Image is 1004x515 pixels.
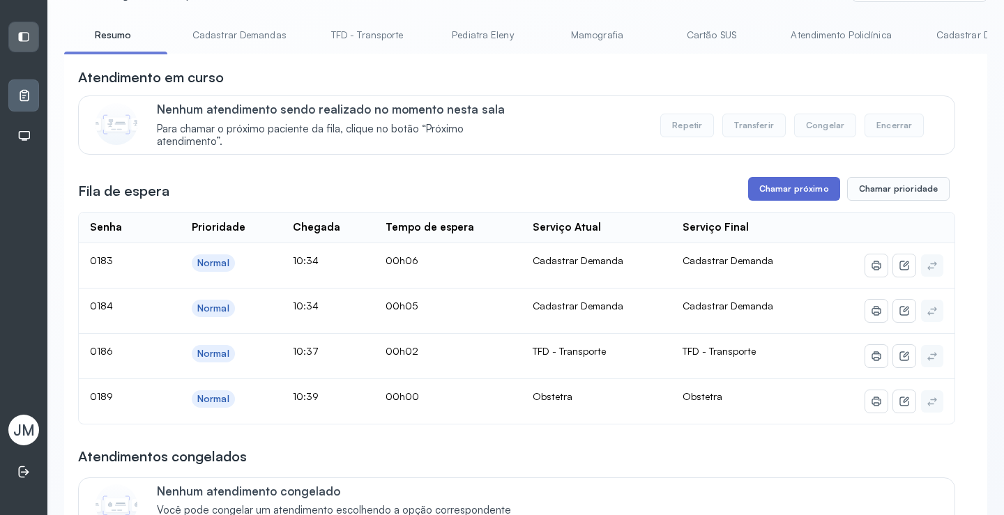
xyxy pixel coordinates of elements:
[722,114,786,137] button: Transferir
[386,345,418,357] span: 00h02
[78,181,169,201] h3: Fila de espera
[90,221,122,234] div: Senha
[683,221,749,234] div: Serviço Final
[64,24,162,47] a: Resumo
[90,345,113,357] span: 0186
[90,390,113,402] span: 0189
[548,24,646,47] a: Mamografia
[78,68,224,87] h3: Atendimento em curso
[157,123,526,149] span: Para chamar o próximo paciente da fila, clique no botão “Próximo atendimento”.
[683,300,773,312] span: Cadastrar Demanda
[157,484,526,498] p: Nenhum atendimento congelado
[293,390,319,402] span: 10:39
[386,254,418,266] span: 00h06
[434,24,531,47] a: Pediatra Eleny
[386,390,419,402] span: 00h00
[90,254,113,266] span: 0183
[794,114,856,137] button: Congelar
[197,257,229,269] div: Normal
[533,254,660,267] div: Cadastrar Demanda
[386,221,474,234] div: Tempo de espera
[662,24,760,47] a: Cartão SUS
[197,302,229,314] div: Normal
[386,300,418,312] span: 00h05
[847,177,950,201] button: Chamar prioridade
[197,393,229,405] div: Normal
[533,390,660,403] div: Obstetra
[293,254,319,266] span: 10:34
[96,103,137,145] img: Imagem de CalloutCard
[293,345,319,357] span: 10:37
[660,114,714,137] button: Repetir
[192,221,245,234] div: Prioridade
[533,221,601,234] div: Serviço Atual
[683,390,722,402] span: Obstetra
[683,345,756,357] span: TFD - Transporte
[748,177,840,201] button: Chamar próximo
[13,421,35,439] span: JM
[90,300,113,312] span: 0184
[683,254,773,266] span: Cadastrar Demanda
[293,221,340,234] div: Chegada
[293,300,319,312] span: 10:34
[533,345,660,358] div: TFD - Transporte
[157,102,526,116] p: Nenhum atendimento sendo realizado no momento nesta sala
[78,447,247,466] h3: Atendimentos congelados
[317,24,418,47] a: TFD - Transporte
[777,24,905,47] a: Atendimento Policlínica
[197,348,229,360] div: Normal
[533,300,660,312] div: Cadastrar Demanda
[865,114,924,137] button: Encerrar
[178,24,301,47] a: Cadastrar Demandas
